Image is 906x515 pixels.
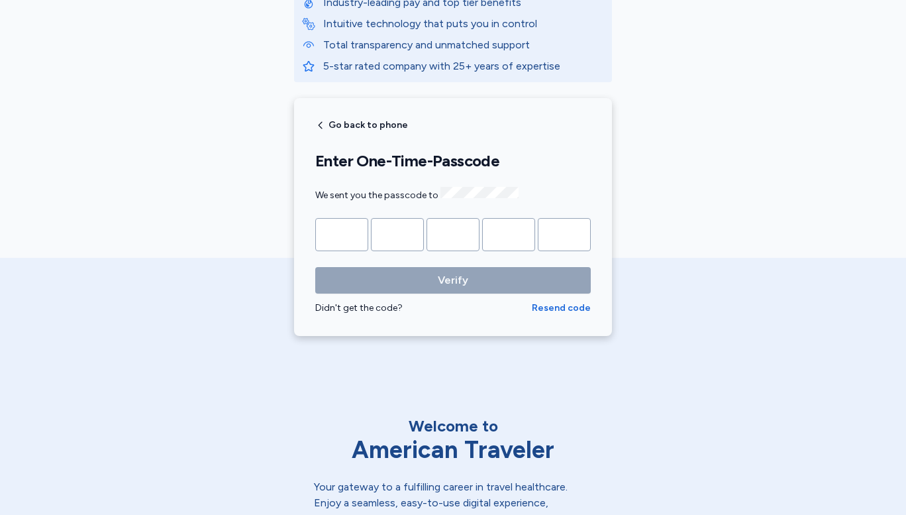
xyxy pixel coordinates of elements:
button: Verify [315,267,591,294]
p: 5-star rated company with 25+ years of expertise [323,58,604,74]
input: Please enter OTP character 4 [482,218,535,251]
div: Didn't get the code? [315,302,532,315]
div: American Traveler [314,437,592,463]
input: Please enter OTP character 3 [427,218,479,251]
button: Resend code [532,302,591,315]
span: Verify [438,272,468,288]
h1: Enter One-Time-Passcode [315,151,591,171]
input: Please enter OTP character 2 [371,218,424,251]
span: We sent you the passcode to [315,190,519,201]
p: Intuitive technology that puts you in control [323,16,604,32]
p: Total transparency and unmatched support [323,37,604,53]
span: Go back to phone [328,121,408,130]
div: Welcome to [314,416,592,437]
input: Please enter OTP character 5 [538,218,591,251]
button: Go back to phone [315,120,408,131]
input: Please enter OTP character 1 [315,218,368,251]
